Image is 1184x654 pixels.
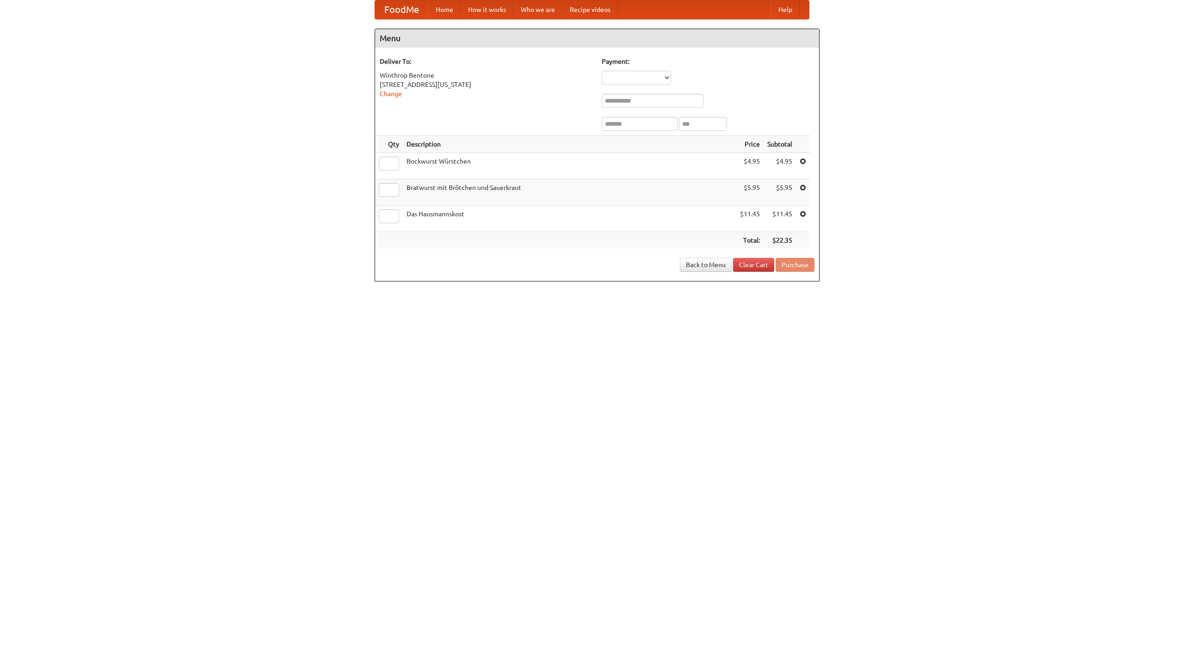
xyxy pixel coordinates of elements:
[428,0,461,19] a: Home
[403,136,736,153] th: Description
[680,258,732,272] a: Back to Menu
[380,90,402,98] a: Change
[380,57,592,66] h5: Deliver To:
[736,136,764,153] th: Price
[764,153,796,179] td: $4.95
[764,232,796,249] th: $22.35
[375,136,403,153] th: Qty
[736,179,764,206] td: $5.95
[375,0,428,19] a: FoodMe
[736,153,764,179] td: $4.95
[403,206,736,232] td: Das Hausmannskost
[771,0,800,19] a: Help
[375,29,819,48] h4: Menu
[736,206,764,232] td: $11.45
[764,179,796,206] td: $5.95
[380,71,592,80] div: Winthrop Bentone
[403,179,736,206] td: Bratwurst mit Brötchen und Sauerkraut
[764,136,796,153] th: Subtotal
[733,258,774,272] a: Clear Cart
[403,153,736,179] td: Bockwurst Würstchen
[764,206,796,232] td: $11.45
[736,232,764,249] th: Total:
[562,0,618,19] a: Recipe videos
[380,80,592,89] div: [STREET_ADDRESS][US_STATE]
[461,0,513,19] a: How it works
[602,57,814,66] h5: Payment:
[776,258,814,272] button: Purchase
[513,0,562,19] a: Who we are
